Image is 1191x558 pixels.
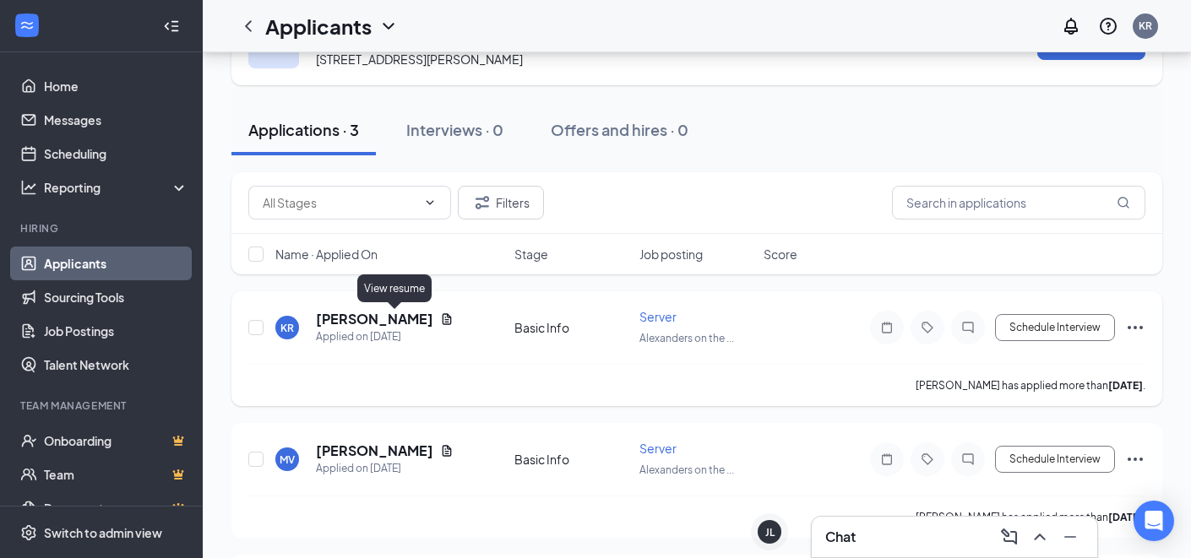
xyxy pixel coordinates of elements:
[458,186,544,219] button: Filter Filters
[44,424,188,458] a: OnboardingCrown
[639,309,677,324] span: Server
[44,458,188,491] a: TeamCrown
[265,12,372,41] h1: Applicants
[917,321,938,334] svg: Tag
[639,246,703,263] span: Job posting
[1134,501,1174,541] div: Open Intercom Messenger
[44,103,188,137] a: Messages
[1125,317,1145,338] svg: Ellipses
[472,192,492,213] svg: Filter
[995,314,1115,341] button: Schedule Interview
[423,196,437,209] svg: ChevronDown
[378,16,399,36] svg: ChevronDown
[639,441,677,456] span: Server
[1057,523,1084,550] button: Minimize
[357,274,432,302] div: View resume
[316,328,454,345] div: Applied on [DATE]
[280,321,294,335] div: KR
[995,446,1115,473] button: Schedule Interview
[1026,523,1053,550] button: ChevronUp
[316,310,433,328] h5: [PERSON_NAME]
[1060,527,1080,547] svg: Minimize
[275,246,378,263] span: Name · Applied On
[958,452,978,466] svg: ChatInactive
[1108,511,1143,523] b: [DATE]
[892,186,1145,219] input: Search in applications
[248,119,359,140] div: Applications · 3
[316,442,433,460] h5: [PERSON_NAME]
[44,524,162,541] div: Switch to admin view
[514,319,629,336] div: Basic Info
[44,69,188,103] a: Home
[20,524,37,541] svg: Settings
[825,528,856,546] h3: Chat
[44,348,188,382] a: Talent Network
[238,16,258,36] svg: ChevronLeft
[1139,19,1152,33] div: KR
[440,444,454,458] svg: Document
[514,246,548,263] span: Stage
[1108,379,1143,392] b: [DATE]
[996,523,1023,550] button: ComposeMessage
[639,332,734,344] span: Alexanders on the ...
[19,17,35,34] svg: WorkstreamLogo
[44,137,188,171] a: Scheduling
[20,179,37,196] svg: Analysis
[316,51,523,67] span: [STREET_ADDRESS][PERSON_NAME]
[280,452,295,467] div: MV
[1030,527,1050,547] svg: ChevronUp
[163,18,180,35] svg: Collapse
[20,398,185,413] div: Team Management
[551,119,688,140] div: Offers and hires · 0
[1098,16,1118,36] svg: QuestionInfo
[917,452,938,466] svg: Tag
[916,510,1145,524] p: [PERSON_NAME] has applied more than .
[764,246,797,263] span: Score
[20,221,185,236] div: Hiring
[44,246,188,280] a: Applicants
[44,491,188,525] a: DocumentsCrown
[514,451,629,468] div: Basic Info
[999,527,1020,547] svg: ComposeMessage
[1117,196,1130,209] svg: MagnifyingGlass
[1061,16,1081,36] svg: Notifications
[44,179,189,196] div: Reporting
[1125,449,1145,469] svg: Ellipses
[316,460,454,477] div: Applied on [DATE]
[916,378,1145,393] p: [PERSON_NAME] has applied more than .
[877,452,897,466] svg: Note
[44,314,188,348] a: Job Postings
[263,193,416,212] input: All Stages
[877,321,897,334] svg: Note
[44,280,188,314] a: Sourcing Tools
[765,525,775,539] div: JL
[406,119,503,140] div: Interviews · 0
[440,312,454,326] svg: Document
[639,463,734,476] span: Alexanders on the ...
[958,321,978,334] svg: ChatInactive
